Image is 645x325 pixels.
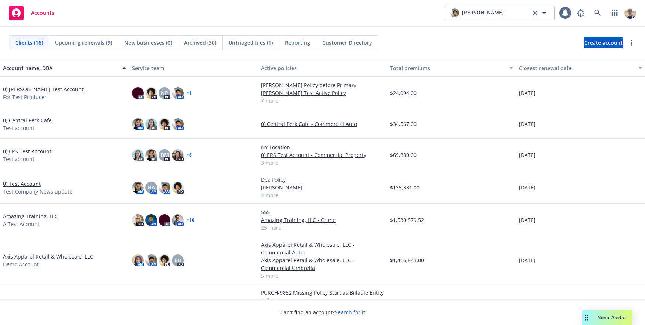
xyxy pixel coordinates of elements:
[519,216,536,224] span: [DATE]
[444,6,555,20] button: photo[PERSON_NAME]clear selection
[132,149,144,161] img: photo
[187,91,192,95] a: + 1
[3,155,34,163] span: Test account
[584,36,623,50] span: Create account
[261,216,384,224] a: Amazing Training, LLC - Crime
[390,256,424,264] span: $1,416,843.00
[261,241,384,256] a: Axis Apparel Retail & Wholesale, LLC - Commercial Auto
[462,8,504,17] span: [PERSON_NAME]
[3,147,51,155] a: 0) ERS Test Account
[161,89,168,97] span: NP
[261,176,384,184] a: Dez Policy
[3,85,84,93] a: 0) [PERSON_NAME] Test Account
[55,39,112,47] span: Upcoming renewals (9)
[519,184,536,191] span: [DATE]
[390,89,417,97] span: $24,094.00
[519,151,536,159] span: [DATE]
[573,6,588,20] a: Report a Bug
[516,59,645,77] button: Closest renewal date
[261,191,384,199] a: 4 more
[145,214,157,226] img: photo
[228,39,273,47] span: Untriaged files (1)
[261,289,384,304] a: PURCH-9882 Missing Policy Start as Billable Entity - Direct
[582,310,632,325] button: Nova Assist
[172,118,184,130] img: photo
[184,39,216,47] span: Archived (30)
[261,272,384,280] a: 5 more
[3,260,39,268] span: Demo Account
[261,81,384,89] a: [PERSON_NAME] Policy before Primary
[132,64,255,72] div: Service team
[159,182,170,194] img: photo
[584,37,623,48] a: Create account
[15,39,43,47] span: Clients (16)
[145,118,157,130] img: photo
[132,182,144,194] img: photo
[172,149,184,161] img: photo
[261,64,384,72] div: Active policies
[519,256,536,264] span: [DATE]
[531,8,540,17] a: clear selection
[390,216,424,224] span: $1,530,879.52
[129,59,258,77] button: Service team
[285,39,310,47] span: Reporting
[387,59,516,77] button: Total premiums
[597,314,627,321] span: Nova Assist
[159,118,170,130] img: photo
[3,253,93,260] a: Axis Apparel Retail & Wholesale, LLC
[31,10,54,16] span: Accounts
[607,6,622,20] a: Switch app
[261,184,384,191] a: [PERSON_NAME]
[124,39,172,47] span: New businesses (0)
[132,214,144,226] img: photo
[590,6,605,20] a: Search
[3,180,41,188] a: 0) Test Account
[519,120,536,128] span: [DATE]
[261,120,384,128] a: 0) Central Perk Cafe - Commercial Auto
[390,64,505,72] div: Total premiums
[187,218,194,222] a: + 10
[3,212,58,220] a: Amazing Training, LLC
[132,87,144,99] img: photo
[390,184,420,191] span: $135,331.00
[3,116,52,124] a: 0) Central Perk Cafe
[145,149,157,161] img: photo
[187,153,192,157] a: + 6
[261,97,384,105] a: 7 more
[172,214,184,226] img: photo
[261,256,384,272] a: Axis Apparel Retail & Wholesale, LLC - Commercial Umbrella
[624,7,636,19] img: photo
[3,188,72,195] span: Test Company News update
[160,151,169,159] span: DM
[519,89,536,97] span: [DATE]
[159,254,170,266] img: photo
[172,87,184,99] img: photo
[582,310,591,325] div: Drag to move
[390,120,417,128] span: $34,567.00
[261,208,384,216] a: 555
[519,64,634,72] div: Closest renewal date
[3,93,47,101] span: For Test Producer
[280,308,365,316] span: Can't find an account?
[261,143,384,151] a: NY Location
[145,254,157,266] img: photo
[390,151,417,159] span: $69,880.00
[627,38,636,47] a: more
[6,3,57,23] a: Accounts
[172,182,184,194] img: photo
[258,59,387,77] button: Active policies
[261,224,384,232] a: 25 more
[3,220,40,228] span: A Test Account
[3,64,118,72] div: Account name, DBA
[145,87,157,99] img: photo
[3,124,34,132] span: Test account
[159,214,170,226] img: photo
[322,39,372,47] span: Customer Directory
[261,151,384,159] a: 0) ERS Test Account - Commercial Property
